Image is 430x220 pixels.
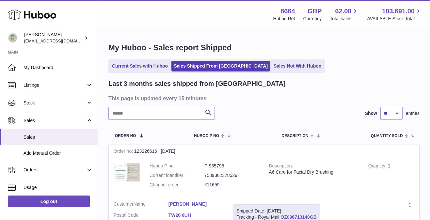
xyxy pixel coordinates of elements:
[150,172,204,179] dt: Current identifier
[24,134,93,140] span: Sales
[368,163,388,170] strong: Quantity
[114,201,134,207] span: Customer
[24,184,93,191] span: Usage
[109,145,419,158] div: 123226616 | [DATE]
[24,32,83,44] div: [PERSON_NAME]
[108,79,286,88] h2: Last 3 months sales shipped from [GEOGRAPHIC_DATA]
[114,212,168,220] dt: Postal Code
[24,82,86,88] span: Listings
[24,38,96,43] span: [EMAIL_ADDRESS][DOMAIN_NAME]
[406,110,420,117] span: entries
[335,7,351,16] span: 62.00
[204,172,259,179] dd: 7589362378529
[204,163,259,169] dd: P-935795
[24,167,86,173] span: Orders
[168,201,223,207] a: [PERSON_NAME]
[269,163,293,170] strong: Description
[8,33,18,43] img: hello@thefacialcuppingexpert.com
[24,118,86,124] span: Sales
[367,7,422,22] a: 103,691.00 AVAILABLE Stock Total
[108,42,420,53] h1: My Huboo - Sales report Shipped
[280,7,295,16] strong: 8664
[194,134,219,138] span: Huboo P no
[24,150,93,156] span: Add Manual Order
[150,163,204,169] dt: Huboo P no
[330,7,359,22] a: 62.00 Total sales
[269,169,358,175] div: A6 Card for Facial Dry Brushing
[367,16,422,22] span: AVAILABLE Stock Total
[281,134,308,138] span: Description
[330,16,359,22] span: Total sales
[168,212,223,218] a: TW20 0UH
[382,7,415,16] span: 103,691.00
[237,208,317,214] div: Shipped Date: [DATE]
[308,7,322,16] strong: GBP
[371,134,403,138] span: Quantity Sold
[8,196,90,207] a: Log out
[365,110,377,117] label: Show
[271,61,324,71] a: Sales Not With Huboo
[24,65,93,71] span: My Dashboard
[303,16,322,22] div: Currency
[115,134,136,138] span: Order No
[110,61,170,71] a: Current Sales with Huboo
[204,182,259,188] dd: #11659
[24,100,86,106] span: Stock
[280,214,317,220] a: OZ098713140GB
[114,149,134,155] strong: Order no
[273,16,295,22] div: Huboo Ref
[114,201,168,209] dt: Name
[108,95,418,102] h3: This page is updated every 15 minutes
[114,163,140,181] img: 86641705612928.png
[150,182,204,188] dt: Channel order
[363,158,419,196] td: 1
[171,61,270,71] a: Sales Shipped From [GEOGRAPHIC_DATA]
